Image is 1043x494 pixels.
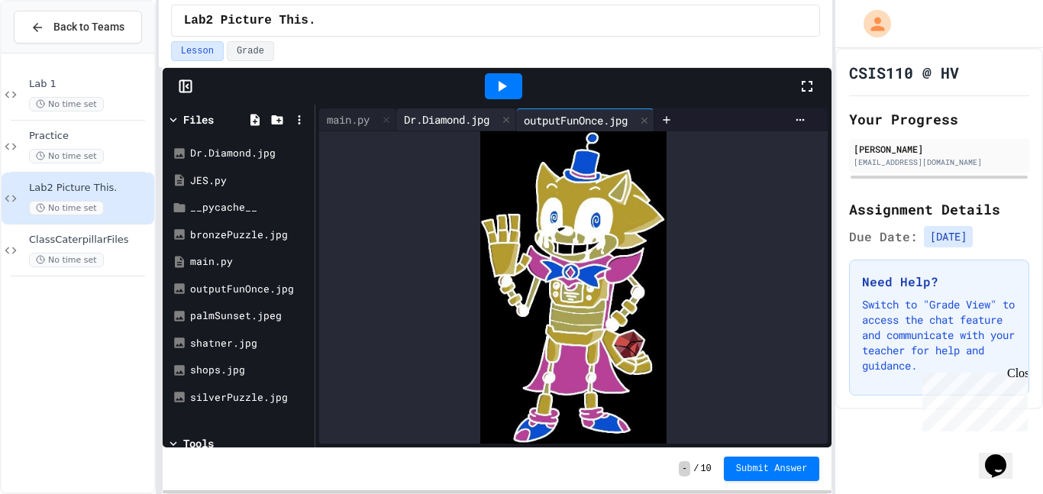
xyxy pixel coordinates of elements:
[849,199,1029,220] h2: Assignment Details
[190,173,309,189] div: JES.py
[29,182,151,195] span: Lab2 Picture This.
[29,201,104,215] span: No time set
[190,200,309,215] div: __pycache__
[190,228,309,243] div: bronzePuzzle.jpg
[516,108,654,131] div: outputFunOnce.jpg
[854,142,1025,156] div: [PERSON_NAME]
[319,111,377,128] div: main.py
[29,149,104,163] span: No time set
[319,108,396,131] div: main.py
[854,157,1025,168] div: [EMAIL_ADDRESS][DOMAIN_NAME]
[849,62,959,83] h1: CSIS110 @ HV
[924,226,973,247] span: [DATE]
[480,131,667,444] img: 2Q==
[29,253,104,267] span: No time set
[183,435,214,451] div: Tools
[724,457,820,481] button: Submit Answer
[396,108,516,131] div: Dr.Diamond.jpg
[396,111,497,128] div: Dr.Diamond.jpg
[190,254,309,270] div: main.py
[190,308,309,324] div: palmSunset.jpeg
[862,273,1016,291] h3: Need Help?
[516,112,635,128] div: outputFunOnce.jpg
[53,19,124,35] span: Back to Teams
[849,108,1029,130] h2: Your Progress
[29,97,104,111] span: No time set
[679,461,690,476] span: -
[14,11,142,44] button: Back to Teams
[736,463,808,475] span: Submit Answer
[29,234,151,247] span: ClassCaterpillarFiles
[190,363,309,378] div: shops.jpg
[693,463,699,475] span: /
[190,336,309,351] div: shatner.jpg
[849,228,918,246] span: Due Date:
[190,282,309,297] div: outputFunOnce.jpg
[848,6,895,41] div: My Account
[979,433,1028,479] iframe: chat widget
[6,6,105,97] div: Chat with us now!Close
[183,111,214,128] div: Files
[184,11,316,30] span: Lab2 Picture This.
[190,146,309,161] div: Dr.Diamond.jpg
[227,41,274,61] button: Grade
[700,463,711,475] span: 10
[862,297,1016,373] p: Switch to "Grade View" to access the chat feature and communicate with your teacher for help and ...
[190,390,309,405] div: silverPuzzle.jpg
[29,130,151,143] span: Practice
[916,366,1028,431] iframe: chat widget
[29,78,151,91] span: Lab 1
[171,41,224,61] button: Lesson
